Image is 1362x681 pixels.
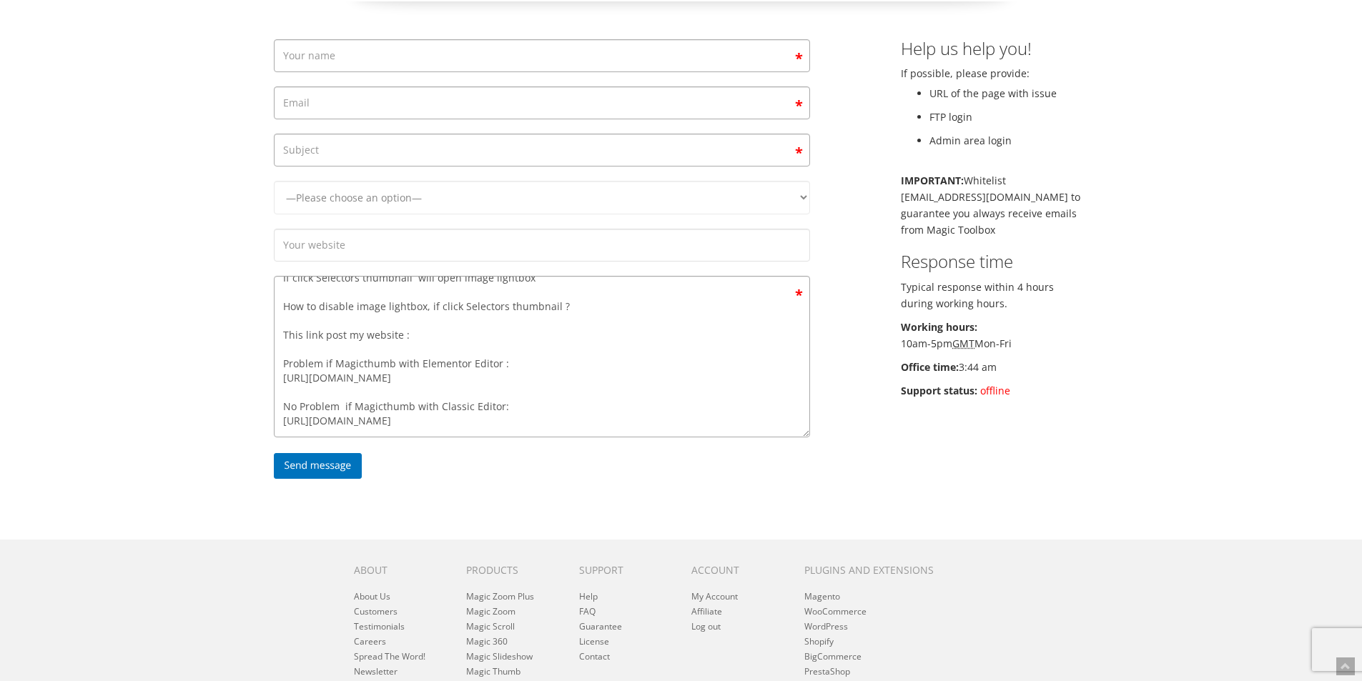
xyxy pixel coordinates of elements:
h3: Help us help you! [901,39,1089,58]
acronym: Greenwich Mean Time [952,337,974,350]
h6: Products [466,565,557,575]
a: BigCommerce [804,650,862,662]
a: Magento [804,590,840,602]
input: Your name [274,39,810,72]
li: URL of the page with issue [929,85,1089,101]
h6: Support [579,565,670,575]
a: Magic Scroll [466,620,515,632]
a: About Us [354,590,390,602]
p: 10am-5pm Mon-Fri [901,319,1089,352]
span: offline [980,384,1010,397]
a: Spread The Word! [354,650,425,662]
a: My Account [691,590,738,602]
h6: About [354,565,445,575]
input: Email [274,86,810,119]
p: Typical response within 4 hours during working hours. [901,279,1089,312]
a: WordPress [804,620,848,632]
a: License [579,635,609,647]
a: FAQ [579,605,596,617]
p: 3:44 am [901,359,1089,375]
input: Subject [274,134,810,166]
form: Contact form [274,39,810,486]
li: Admin area login [929,132,1089,149]
a: Careers [354,635,386,647]
b: IMPORTANT: [901,174,964,187]
a: Magic Zoom [466,605,515,617]
a: Newsletter [354,665,398,677]
a: Shopify [804,635,834,647]
a: Contact [579,650,610,662]
h6: Account [691,565,782,575]
p: Whitelist [EMAIL_ADDRESS][DOMAIN_NAME] to guarantee you always receive emails from Magic Toolbox [901,172,1089,238]
input: Send message [274,453,362,479]
h3: Response time [901,252,1089,271]
div: If possible, please provide: [890,39,1100,406]
b: Office time: [901,360,959,374]
li: FTP login [929,109,1089,125]
a: Affiliate [691,605,722,617]
b: Working hours: [901,320,977,334]
h6: Plugins and extensions [804,565,952,575]
a: Magic Slideshow [466,650,533,662]
a: Magic Thumb [466,665,520,677]
a: PrestaShop [804,665,850,677]
b: Support status: [901,384,977,397]
input: Your website [274,229,810,262]
a: Log out [691,620,721,632]
a: Magic Zoom Plus [466,590,534,602]
a: Customers [354,605,398,617]
a: Help [579,590,598,602]
a: Testimonials [354,620,405,632]
a: Magic 360 [466,635,508,647]
a: Guarantee [579,620,622,632]
a: WooCommerce [804,605,867,617]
